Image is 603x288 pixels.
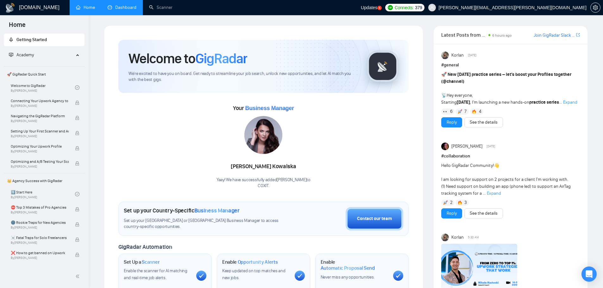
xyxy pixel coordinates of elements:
[487,144,495,149] span: [DATE]
[470,119,498,126] a: See the details
[395,4,414,11] span: Connects:
[4,34,85,46] li: Getting Started
[529,100,559,105] strong: practice series
[75,161,79,166] span: lock
[11,81,75,95] a: Welcome to GigRadarBy[PERSON_NAME]
[129,71,357,83] span: We're excited to have you on board. Get ready to streamline your job search, unlock new opportuni...
[4,175,84,187] span: 👑 Agency Success with GigRadar
[4,20,31,34] span: Home
[16,37,47,42] span: Getting Started
[441,234,449,241] img: Korlan
[142,259,160,265] span: Scanner
[470,210,498,217] a: See the details
[217,161,311,172] div: [PERSON_NAME] Kowalska
[124,268,187,280] span: Enable the scanner for AI matching and real-time job alerts.
[194,207,240,214] span: Business Manager
[238,259,278,265] span: Opportunity Alerts
[581,267,597,282] div: Open Intercom Messenger
[441,93,447,98] span: 📡
[76,5,95,10] a: homeHome
[441,72,571,84] strong: New [DATE] practice series – let’s boost your Profiles together ( )
[464,108,467,115] span: 7
[443,200,448,205] img: 🚀
[108,5,136,10] a: dashboardDashboard
[195,50,247,67] span: GigRadar
[5,3,15,13] img: logo
[430,5,434,10] span: user
[11,250,69,256] span: ❌ How to get banned on Upwork
[75,116,79,120] span: lock
[233,105,294,112] span: Your
[321,259,388,271] h1: Enable
[441,163,571,196] span: Hello GigRadar Community! I am looking for support on 2 projects for a client I'm working with. (...
[321,274,374,280] span: Never miss any opportunities.
[590,3,600,13] button: setting
[11,150,69,153] span: By [PERSON_NAME]
[361,5,377,10] span: Updates
[11,128,69,134] span: Setting Up Your First Scanner and Auto-Bidder
[75,207,79,211] span: lock
[11,119,69,123] span: By [PERSON_NAME]
[75,101,79,105] span: lock
[443,79,463,84] span: @channel
[75,146,79,150] span: lock
[464,199,467,206] span: 3
[11,211,69,214] span: By [PERSON_NAME]
[217,177,311,189] div: Yaay! We have successfully added [PERSON_NAME] to
[11,165,69,169] span: By [PERSON_NAME]
[451,234,464,241] span: Korlan
[441,72,447,77] span: 🚀
[11,98,69,104] span: Connecting Your Upwork Agency to GigRadar
[494,163,499,168] span: 👋
[11,256,69,260] span: By [PERSON_NAME]
[450,108,453,115] span: 6
[124,207,240,214] h1: Set up your Country-Specific
[9,52,13,57] span: fund-projection-screen
[441,52,449,59] img: Korlan
[321,265,375,271] span: Automatic Proposal Send
[222,259,278,265] h1: Enable
[492,33,512,38] span: 6 hours ago
[11,219,69,226] span: 🌚 Rookie Traps for New Agencies
[124,218,292,230] span: Set up your [GEOGRAPHIC_DATA] or [GEOGRAPHIC_DATA] Business Manager to access country-specific op...
[11,187,75,201] a: 1️⃣ Start HereBy[PERSON_NAME]
[217,183,311,189] p: COXIT .
[415,4,422,11] span: 379
[464,117,503,127] button: See the details
[75,253,79,257] span: lock
[75,85,79,90] span: check-circle
[75,131,79,135] span: lock
[443,109,448,114] img: 👀
[441,62,580,69] h1: # general
[487,191,501,196] span: Expand
[11,204,69,211] span: ⛔ Top 3 Mistakes of Pro Agencies
[11,134,69,138] span: By [PERSON_NAME]
[118,243,172,250] span: GigRadar Automation
[447,210,457,217] a: Reply
[464,208,503,218] button: See the details
[149,5,173,10] a: searchScanner
[441,72,571,105] span: Hey everyone, Starting , I’m launching a new hands-on ...
[576,32,580,37] span: export
[367,51,399,82] img: gigradar-logo.png
[11,158,69,165] span: Optimizing and A/B Testing Your Scanner for Better Results
[457,100,470,105] strong: [DATE]
[468,235,479,240] span: 5:30 AM
[576,32,580,38] a: export
[4,68,84,81] span: 🚀 GigRadar Quick Start
[124,259,160,265] h1: Set Up a
[129,50,247,67] h1: Welcome to
[11,104,69,108] span: By [PERSON_NAME]
[458,109,462,114] img: 🚀
[458,200,462,205] img: 🔥
[441,143,449,150] img: Julie McCarter
[11,226,69,230] span: By [PERSON_NAME]
[479,108,481,115] span: 4
[377,6,382,10] a: 5
[16,52,34,58] span: Academy
[75,273,82,279] span: double-left
[441,153,580,160] h1: # collaboration
[346,207,403,230] button: Contact our team
[590,5,600,10] a: setting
